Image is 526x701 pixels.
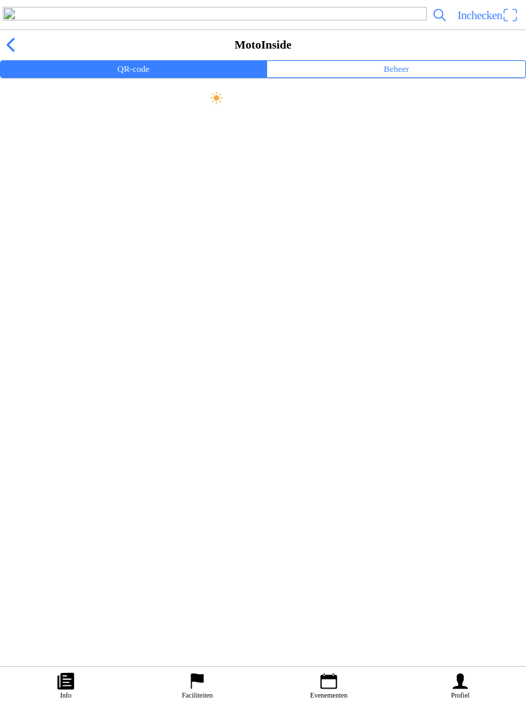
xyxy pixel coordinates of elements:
ion-label: Beheer [384,62,409,77]
ion-label: QR-code [117,62,149,77]
ion-label: Info [60,691,72,699]
span: Inchecken [458,9,502,22]
ion-label: Faciliteiten [182,691,213,699]
ion-button: Maak scherm helder [4,83,522,114]
ion-label: Profiel [451,691,469,699]
ion-icon: calendar [318,671,339,691]
ion-icon: flag [187,671,208,691]
ion-icon: person [450,671,471,691]
ion-icon: paper [55,671,76,691]
a: search [427,4,453,26]
a: Incheckenqr scanner [453,4,523,26]
ion-label: Evenementen [310,691,347,699]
